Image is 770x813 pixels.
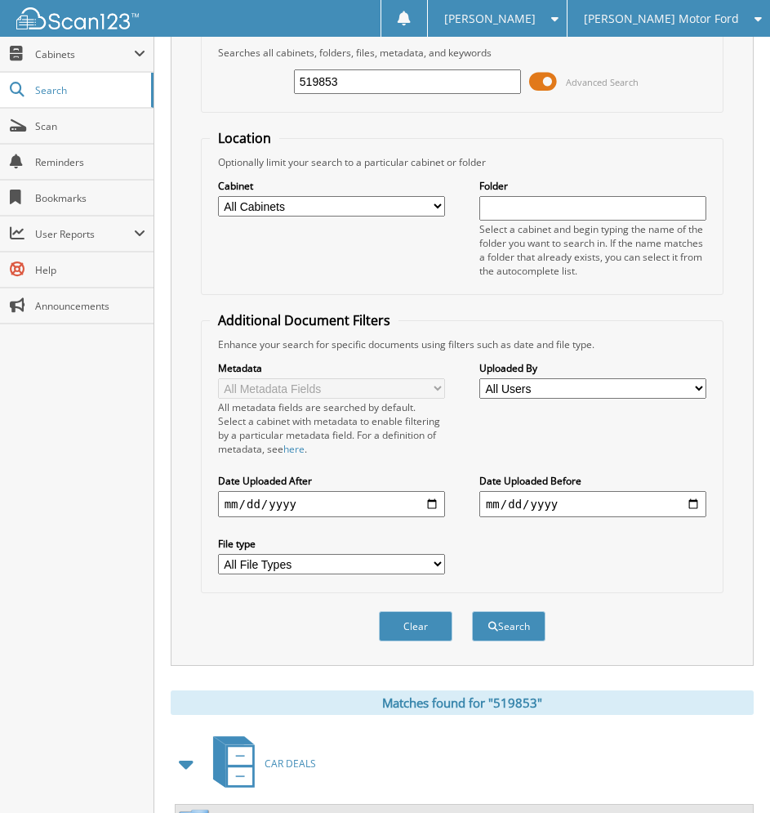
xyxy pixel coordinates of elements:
span: Help [35,263,145,277]
div: Matches found for "519853" [171,690,754,715]
span: User Reports [35,227,134,241]
span: Bookmarks [35,191,145,205]
label: Metadata [218,361,445,375]
a: CAR DEALS [203,731,316,796]
input: start [218,491,445,517]
legend: Location [210,129,279,147]
a: here [283,442,305,456]
iframe: Chat Widget [688,735,770,813]
label: Date Uploaded After [218,474,445,488]
button: Search [472,611,545,641]
span: Announcements [35,299,145,313]
label: Cabinet [218,179,445,193]
label: File type [218,537,445,551]
div: Select a cabinet and begin typing the name of the folder you want to search in. If the name match... [479,222,706,278]
span: Advanced Search [566,76,639,88]
img: scan123-logo-white.svg [16,7,139,29]
span: Cabinets [35,47,134,61]
label: Folder [479,179,706,193]
label: Uploaded By [479,361,706,375]
div: All metadata fields are searched by default. Select a cabinet with metadata to enable filtering b... [218,400,445,456]
span: Scan [35,119,145,133]
legend: Additional Document Filters [210,311,398,329]
span: Reminders [35,155,145,169]
span: Search [35,83,143,97]
div: Optionally limit your search to a particular cabinet or folder [210,155,715,169]
div: Enhance your search for specific documents using filters such as date and file type. [210,337,715,351]
label: Date Uploaded Before [479,474,706,488]
input: end [479,491,706,517]
span: [PERSON_NAME] Motor Ford [584,14,739,24]
span: CAR DEALS [265,757,316,771]
button: Clear [379,611,452,641]
span: [PERSON_NAME] [444,14,536,24]
div: Searches all cabinets, folders, files, metadata, and keywords [210,46,715,60]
